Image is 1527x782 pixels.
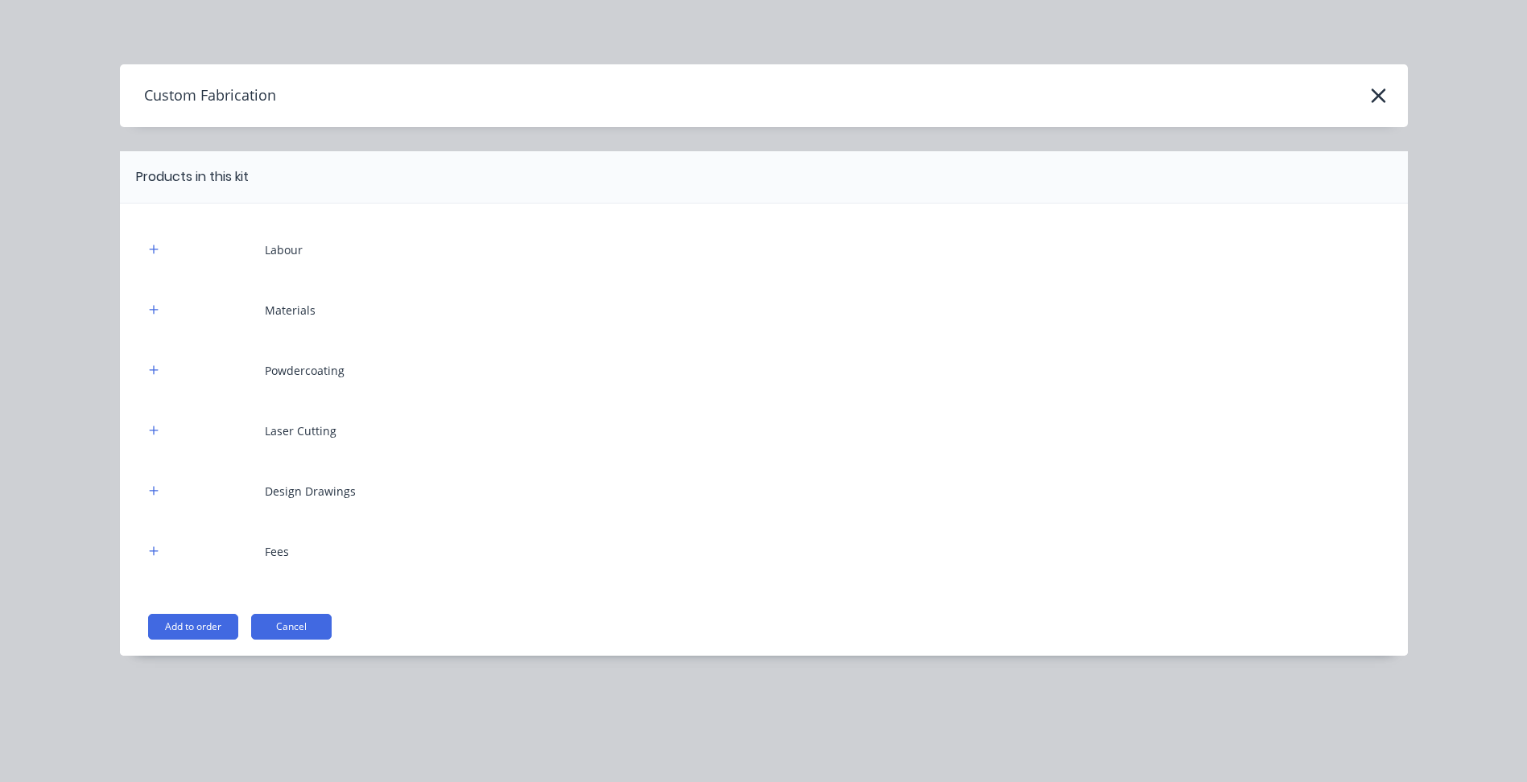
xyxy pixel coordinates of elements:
div: Fees [265,543,289,560]
button: Add to order [148,614,238,640]
h4: Custom Fabrication [120,80,276,111]
div: Labour [265,241,303,258]
div: Powdercoating [265,362,345,379]
div: Design Drawings [265,483,356,500]
div: Products in this kit [136,167,249,187]
button: Cancel [251,614,332,640]
div: Materials [265,302,316,319]
div: Laser Cutting [265,422,336,439]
